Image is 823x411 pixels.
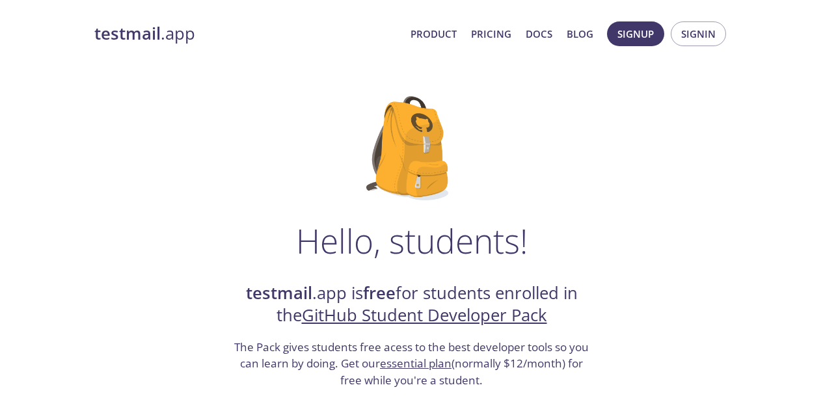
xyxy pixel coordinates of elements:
a: Docs [526,25,552,42]
strong: free [363,282,396,304]
a: Pricing [471,25,511,42]
a: Blog [567,25,593,42]
a: essential plan [380,356,452,371]
a: GitHub Student Developer Pack [302,304,547,326]
button: Signin [671,21,726,46]
a: testmail.app [94,23,400,45]
h3: The Pack gives students free acess to the best developer tools so you can learn by doing. Get our... [233,339,591,389]
a: Product [411,25,457,42]
strong: testmail [246,282,312,304]
span: Signin [681,25,716,42]
strong: testmail [94,22,161,45]
button: Signup [607,21,664,46]
h1: Hello, students! [296,221,528,260]
img: github-student-backpack.png [366,96,457,200]
h2: .app is for students enrolled in the [233,282,591,327]
span: Signup [617,25,654,42]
